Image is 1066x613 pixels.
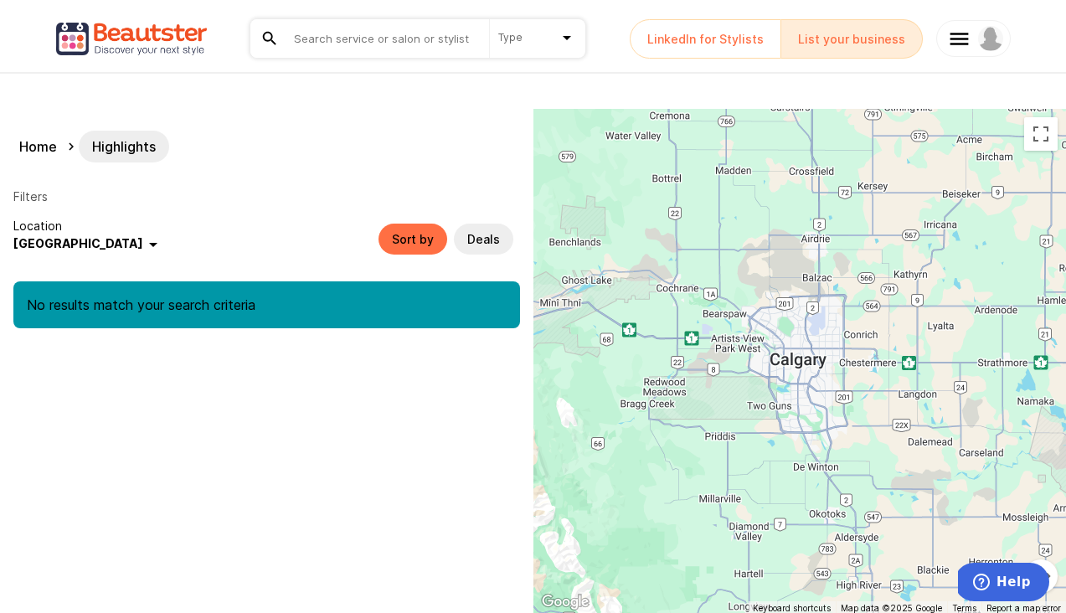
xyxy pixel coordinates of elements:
[958,563,1049,605] iframe: Opens a widget where you can chat to one of our agents
[13,188,520,205] p: Filters
[1024,559,1058,593] button: Map camera controls
[986,603,1061,613] a: Report a map error
[56,13,207,64] img: Beautster
[841,603,942,613] span: Map data ©2025 Google
[13,281,520,328] div: No results match your search criteria
[781,19,923,59] a: List your business
[538,591,593,613] img: Google
[13,217,62,234] span: Location
[379,224,447,255] div: Sort by
[978,26,1003,51] img: Beautster
[79,131,169,162] div: Highlights
[498,30,523,45] span: Type
[292,29,479,48] input: Search service or salon or stylist
[936,20,1011,57] a: Beautster
[538,591,593,613] a: Open this area in Google Maps (opens a new window)
[1024,117,1058,151] button: Toggle fullscreen view
[13,130,64,163] a: Home
[630,19,781,59] a: LinkedIn for Stylists
[13,234,143,255] span: [GEOGRAPHIC_DATA]
[454,224,513,255] div: Deals
[952,603,976,613] a: Terms (opens in new tab)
